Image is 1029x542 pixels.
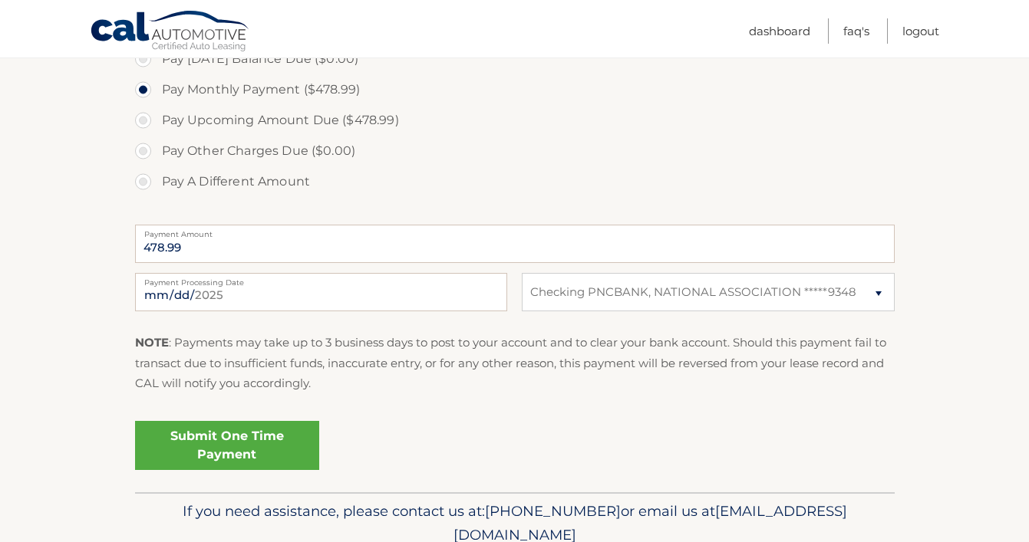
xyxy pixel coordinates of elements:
span: [PHONE_NUMBER] [485,502,621,520]
label: Pay Other Charges Due ($0.00) [135,136,895,166]
label: Payment Processing Date [135,273,507,285]
input: Payment Amount [135,225,895,263]
a: Cal Automotive [90,10,251,54]
a: Submit One Time Payment [135,421,319,470]
a: FAQ's [843,18,869,44]
a: Logout [902,18,939,44]
input: Payment Date [135,273,507,311]
strong: NOTE [135,335,169,350]
label: Pay A Different Amount [135,166,895,197]
p: : Payments may take up to 3 business days to post to your account and to clear your bank account.... [135,333,895,393]
a: Dashboard [749,18,810,44]
label: Pay [DATE] Balance Due ($0.00) [135,44,895,74]
label: Payment Amount [135,225,895,237]
label: Pay Upcoming Amount Due ($478.99) [135,105,895,136]
label: Pay Monthly Payment ($478.99) [135,74,895,105]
